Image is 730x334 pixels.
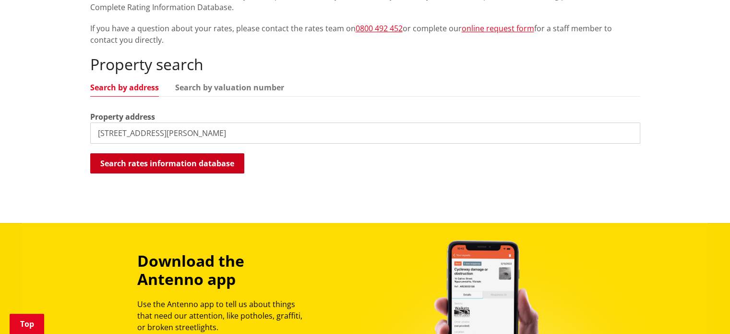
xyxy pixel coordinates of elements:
[462,23,534,34] a: online request form
[175,84,284,91] a: Search by valuation number
[90,123,640,144] input: e.g. Duke Street NGARUAWAHIA
[137,298,311,333] p: Use the Antenno app to tell us about things that need our attention, like potholes, graffiti, or ...
[686,294,720,328] iframe: Messenger Launcher
[90,153,244,173] button: Search rates information database
[90,55,640,74] h2: Property search
[90,84,159,91] a: Search by address
[90,23,640,46] p: If you have a question about your rates, please contact the rates team on or complete our for a s...
[356,23,403,34] a: 0800 492 452
[137,252,311,289] h3: Download the Antenno app
[90,111,155,123] label: Property address
[10,314,44,334] a: Top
